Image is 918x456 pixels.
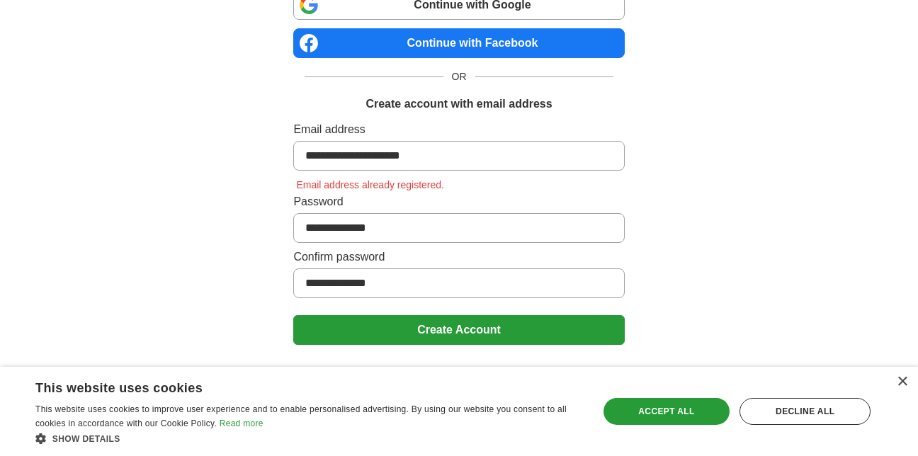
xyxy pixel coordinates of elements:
span: OR [443,69,475,84]
span: Show details [52,434,120,444]
h1: Create account with email address [365,96,552,113]
a: Read more, opens a new window [220,418,263,428]
label: Password [293,193,624,210]
div: Show details [35,431,582,445]
button: Create Account [293,315,624,345]
span: This website uses cookies to improve user experience and to enable personalised advertising. By u... [35,404,567,428]
span: Email address already registered. [293,179,447,190]
a: Continue with Facebook [293,28,624,58]
div: This website uses cookies [35,375,546,397]
div: Decline all [739,398,871,425]
label: Confirm password [293,249,624,266]
div: Close [897,377,907,387]
div: Accept all [603,398,730,425]
label: Email address [293,121,624,138]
